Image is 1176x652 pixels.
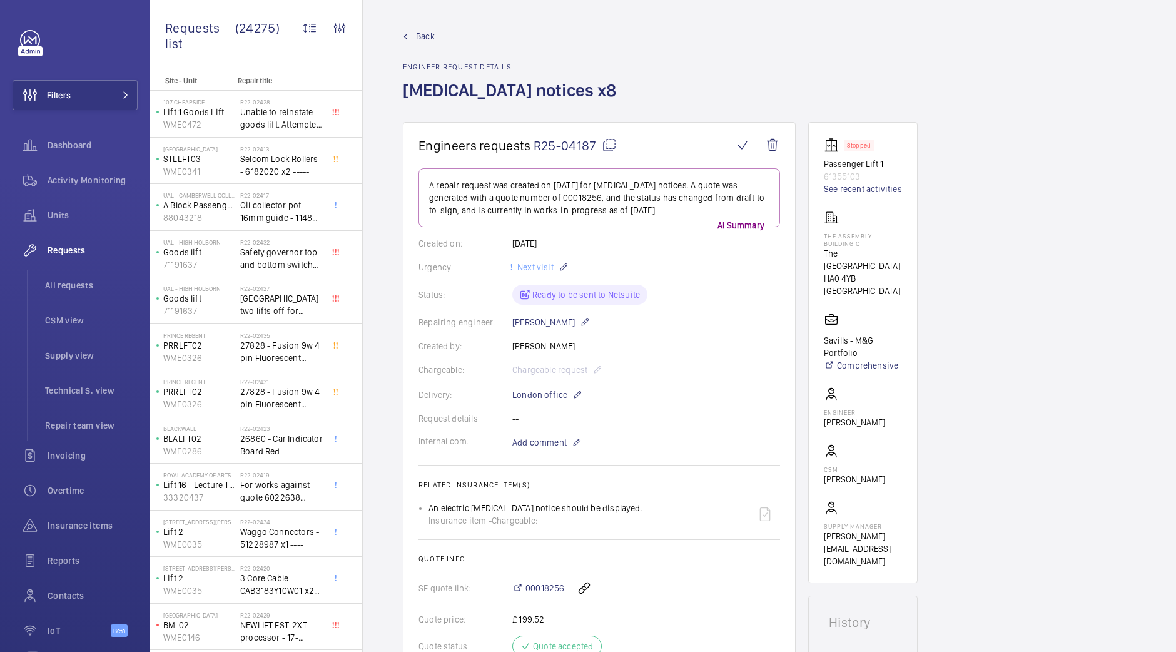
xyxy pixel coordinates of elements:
[492,514,537,527] span: Chargeable:
[163,153,235,165] p: STLLFT03
[512,387,582,402] p: London office
[240,432,323,457] span: 26860 - Car Indicator Board Red -
[163,258,235,271] p: 71191637
[48,519,138,532] span: Insurance items
[824,334,902,359] p: Savills - M&G Portfolio
[824,138,844,153] img: elevator.svg
[512,315,590,330] p: [PERSON_NAME]
[45,384,138,397] span: Technical S. view
[824,473,885,486] p: [PERSON_NAME]
[48,484,138,497] span: Overtime
[163,398,235,410] p: WME0326
[45,314,138,327] span: CSM view
[418,138,531,153] span: Engineers requests
[240,285,323,292] h2: R22-02427
[240,378,323,385] h2: R22-02431
[163,352,235,364] p: WME0326
[240,611,323,619] h2: R22-02429
[512,436,567,449] span: Add comment
[824,170,902,183] p: 61355103
[824,232,902,247] p: The Assembly - Building C
[824,466,885,473] p: CSM
[150,76,233,85] p: Site - Unit
[163,584,235,597] p: WME0035
[824,247,902,272] p: The [GEOGRAPHIC_DATA]
[45,349,138,362] span: Supply view
[163,238,235,246] p: UAL - High Holborn
[163,538,235,551] p: WME0035
[163,518,235,526] p: [STREET_ADDRESS][PERSON_NAME]
[240,425,323,432] h2: R22-02423
[163,246,235,258] p: Goods lift
[45,419,138,432] span: Repair team view
[240,246,323,271] span: Safety governor top and bottom switches not working from an immediate defect. Lift passenger lift...
[111,624,128,637] span: Beta
[429,179,769,216] p: A repair request was created on [DATE] for [MEDICAL_DATA] notices. A quote was generated with a q...
[240,564,323,572] h2: R22-02420
[416,30,435,43] span: Back
[240,238,323,246] h2: R22-02432
[240,332,323,339] h2: R22-02435
[163,432,235,445] p: BLALFT02
[163,292,235,305] p: Goods lift
[163,526,235,538] p: Lift 2
[47,89,71,101] span: Filters
[240,526,323,551] span: Waggo Connectors - 51228987 x1 ----
[163,165,235,178] p: WME0341
[163,145,235,153] p: [GEOGRAPHIC_DATA]
[240,292,323,317] span: [GEOGRAPHIC_DATA] two lifts off for safety governor rope switches at top and bottom. Immediate de...
[512,582,564,594] a: 00018256
[240,199,323,224] span: Oil collector pot 16mm guide - 11482 x2
[163,98,235,106] p: 107 Cheapside
[163,211,235,224] p: 88043218
[418,481,780,489] h2: Related insurance item(s)
[525,582,564,594] span: 00018256
[163,611,235,619] p: [GEOGRAPHIC_DATA]
[418,554,780,563] h2: Quote info
[163,191,235,199] p: UAL - Camberwell College of Arts
[403,79,624,122] h1: [MEDICAL_DATA] notices x8
[165,20,235,51] span: Requests list
[163,378,235,385] p: Prince Regent
[163,118,235,131] p: WME0472
[240,619,323,644] span: NEWLIFT FST-2XT processor - 17-02000003 1021,00 euros x1
[163,572,235,584] p: Lift 2
[48,209,138,222] span: Units
[824,359,902,372] a: Comprehensive
[240,479,323,504] span: For works against quote 6022638 @£2197.00
[163,471,235,479] p: royal academy of arts
[48,554,138,567] span: Reports
[163,564,235,572] p: [STREET_ADDRESS][PERSON_NAME]
[163,339,235,352] p: PRRLFT02
[48,589,138,602] span: Contacts
[240,98,323,106] h2: R22-02428
[163,425,235,432] p: Blackwall
[847,143,871,148] p: Stopped
[163,631,235,644] p: WME0146
[515,262,554,272] span: Next visit
[824,183,902,195] a: See recent activities
[48,449,138,462] span: Invoicing
[240,572,323,597] span: 3 Core Cable - CAB3183Y10W01 x20 -----
[163,491,235,504] p: 33320437
[48,174,138,186] span: Activity Monitoring
[240,153,323,178] span: Selcom Lock Rollers - 6182020 x2 -----
[240,385,323,410] span: 27828 - Fusion 9w 4 pin Fluorescent Lamp / Bulb - Used on Prince regent lift No2 car top test con...
[712,219,769,232] p: AI Summary
[163,332,235,339] p: Prince Regent
[534,138,617,153] span: R25-04187
[163,305,235,317] p: 71191637
[163,106,235,118] p: Lift 1 Goods Lift
[240,191,323,199] h2: R22-02417
[48,139,138,151] span: Dashboard
[48,244,138,257] span: Requests
[824,272,902,297] p: HA0 4YB [GEOGRAPHIC_DATA]
[428,514,492,527] span: Insurance item -
[48,624,111,637] span: IoT
[13,80,138,110] button: Filters
[163,199,235,211] p: A Block Passenger Lift 2 (B) L/H
[824,416,885,429] p: [PERSON_NAME]
[163,445,235,457] p: WME0286
[403,63,624,71] h2: Engineer request details
[829,616,897,629] h1: History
